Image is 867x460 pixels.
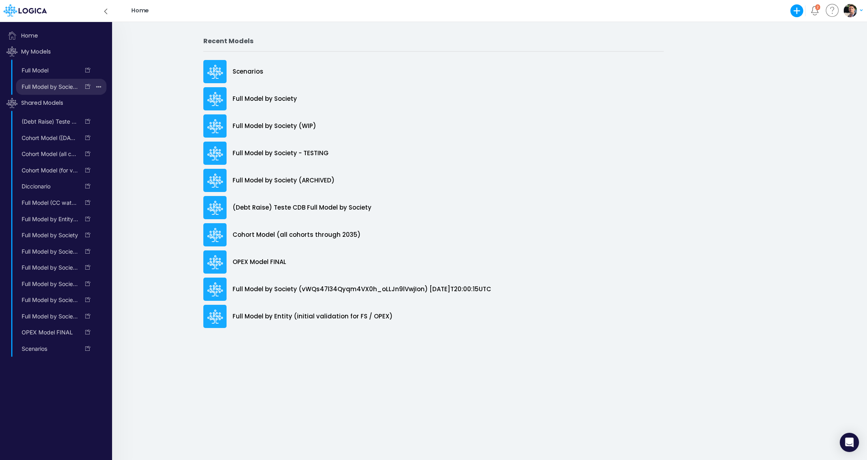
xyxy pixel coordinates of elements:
a: Cohort Model (all cohorts through 2035) [203,221,664,248]
a: Full Model [16,64,80,77]
a: Full Model by Society [203,85,664,112]
a: Full Model by Society (vWQs47l34Qyqm4VX0h_oLLJn9lVwjIon) [DATE]T20:00:15UTC [203,276,664,303]
a: Full Model by Society (WIP) [203,112,664,140]
a: Full Model by Society (vWQs47l34Qyqm4VX0h_oLLJn9lVwjIon) [DATE]T20:00:15UTC [16,294,80,306]
h2: Recent Models [203,37,664,45]
a: Scenarios [203,58,664,85]
a: Full Model by Society - TESTING [203,140,664,167]
span: Click to sort models list by update time order [3,44,111,60]
a: Full Model (CC waterfall example) [16,196,80,209]
a: Full Model by Society - TESTING [16,80,80,93]
p: Full Model by Entity (initial validation for FS / OPEX) [233,312,393,321]
a: OPEX Model FINAL [203,248,664,276]
a: Notifications [810,6,819,15]
p: Scenarios [233,67,263,76]
a: Diccionario [16,180,80,193]
a: Full Model by Society (UE validation [DATE]) [16,261,80,274]
p: Full Model by Society (ARCHIVED) [233,176,335,185]
p: Full Model by Society (WIP) [233,122,316,131]
a: Cohort Model (all cohorts through 2035) [16,148,80,160]
span: Home [3,28,111,44]
p: Home [131,6,149,15]
a: Full Model by Society (WIP) [16,310,80,323]
a: Scenarios [16,342,80,355]
a: (Debt Raise) Teste CDB Full Model by Society [16,115,80,128]
p: (Debt Raise) Teste CDB Full Model by Society [233,203,371,212]
a: Full Model by Society [16,229,80,242]
a: Full Model by Society (UE validation [DATE]) [16,278,80,290]
p: OPEX Model FINAL [233,258,286,267]
p: Cohort Model (all cohorts through 2035) [233,230,361,240]
a: Cohort Model ([DATE]) [16,132,80,144]
a: (Debt Raise) Teste CDB Full Model by Society [203,194,664,221]
p: Full Model by Society (vWQs47l34Qyqm4VX0h_oLLJn9lVwjIon) [DATE]T20:00:15UTC [233,285,491,294]
span: Click to sort models list by update time order [3,95,111,111]
a: Cohort Model (for validation with forecast through 2035 and actuals through [DATE]-24) [16,164,80,177]
a: Full Model by Entity (initial validation for FS / OPEX) [203,303,664,330]
p: Full Model by Society [233,94,297,104]
a: Full Model by Society (ARCHIVED) [16,245,80,258]
div: Open Intercom Messenger [840,433,859,452]
a: Full Model by Society (ARCHIVED) [203,167,664,194]
div: 2 unread items [817,5,819,9]
a: OPEX Model FINAL [16,326,80,339]
p: Full Model by Society - TESTING [233,149,329,158]
a: Full Model by Entity (initial validation for FS / OPEX) [16,213,80,226]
